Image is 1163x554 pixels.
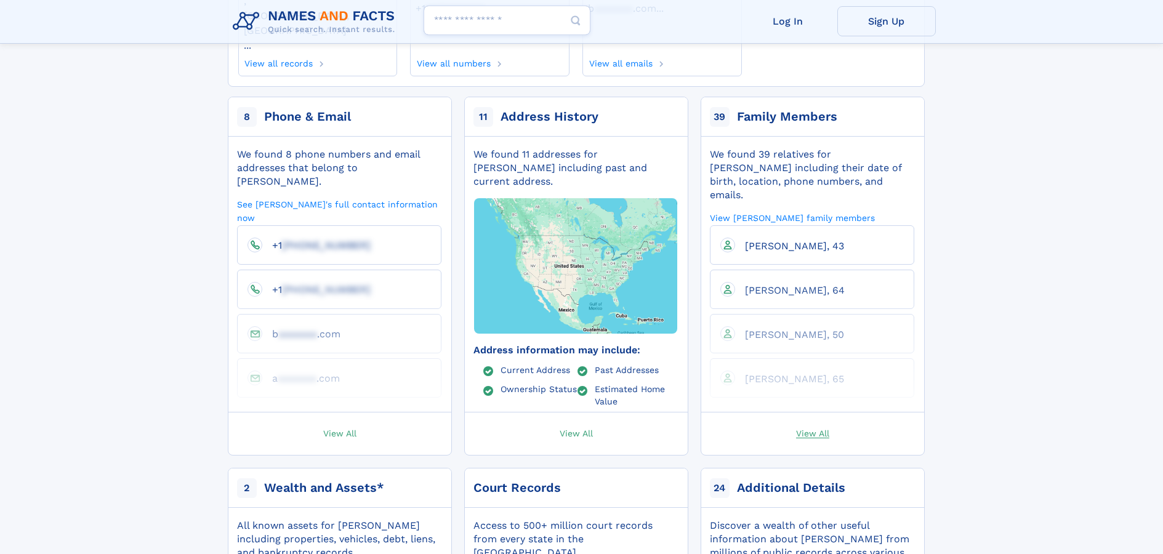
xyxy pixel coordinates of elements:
a: Ownership Status [501,383,577,393]
a: View all numbers [416,55,491,68]
div: Court Records [473,480,561,497]
a: See [PERSON_NAME]'s full contact information now [237,198,441,223]
span: [PERSON_NAME], 43 [745,240,844,252]
a: View All [695,412,930,455]
span: 39 [710,107,730,127]
a: View all emails [588,55,653,68]
a: View All [459,412,694,455]
a: Current Address [501,364,570,374]
span: View All [323,427,356,438]
a: Past Addresses [595,364,659,374]
a: ... [244,39,392,51]
img: Map with markers on addresses Joshua M Flanagan [453,163,699,368]
span: View All [560,427,593,438]
a: [PERSON_NAME], 64 [735,284,845,295]
button: Search Button [561,6,590,36]
a: Estimated Home Value [595,383,678,406]
a: Log In [739,6,837,36]
input: search input [424,6,590,35]
div: Family Members [737,108,837,126]
span: aaaaaaa [278,328,317,340]
span: [PERSON_NAME], 65 [745,373,844,385]
img: Logo Names and Facts [228,5,405,38]
a: [PERSON_NAME], 50 [735,328,844,340]
div: Address History [501,108,598,126]
span: [PHONE_NUMBER] [282,239,371,251]
div: We found 11 addresses for [PERSON_NAME] including past and current address. [473,148,678,188]
span: 8 [237,107,257,127]
span: [PERSON_NAME], 64 [745,284,845,296]
a: View [PERSON_NAME] family members [710,212,875,223]
span: [PHONE_NUMBER] [282,284,371,295]
span: 24 [710,478,730,498]
a: +1[PHONE_NUMBER] [262,239,371,251]
span: aaaaaaa [278,372,316,384]
div: We found 39 relatives for [PERSON_NAME] including their date of birth, location, phone numbers, a... [710,148,914,202]
a: baaaaaaa.com [262,327,340,339]
a: View All [222,412,457,455]
a: aaaaaaaa.com [262,372,340,383]
span: 11 [473,107,493,127]
a: [PERSON_NAME], 65 [735,372,844,384]
div: Wealth and Assets* [264,480,384,497]
a: View all records [244,55,313,68]
div: Additional Details [737,480,845,497]
a: Sign Up [837,6,936,36]
div: We found 8 phone numbers and email addresses that belong to [PERSON_NAME]. [237,148,441,188]
span: View All [796,427,829,438]
span: [PERSON_NAME], 50 [745,329,844,340]
div: Address information may include: [473,343,678,357]
div: Phone & Email [264,108,351,126]
span: 2 [237,478,257,498]
a: +1[PHONE_NUMBER] [262,283,371,295]
a: [PERSON_NAME], 43 [735,239,844,251]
